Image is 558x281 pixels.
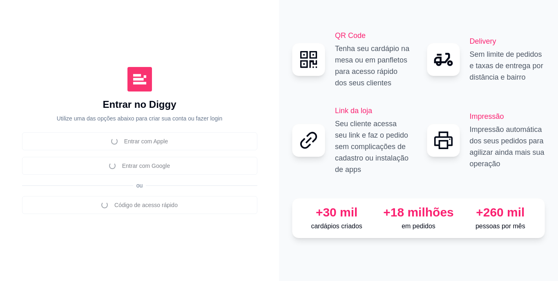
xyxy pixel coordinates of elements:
[127,67,152,91] img: Diggy
[299,205,374,220] div: +30 mil
[103,98,176,111] h1: Entrar no Diggy
[470,36,545,47] h2: Delivery
[470,49,545,83] p: Sem limite de pedidos e taxas de entrega por distância e bairro
[463,221,538,231] p: pessoas por mês
[299,221,374,231] p: cardápios criados
[133,182,146,189] span: ou
[470,124,545,169] p: Impressão automática dos seus pedidos para agilizar ainda mais sua operação
[335,43,411,89] p: Tenha seu cardápio na mesa ou em panfletos para acesso rápido dos seus clientes
[470,111,545,122] h2: Impressão
[381,221,456,231] p: em pedidos
[463,205,538,220] div: +260 mil
[335,30,411,41] h2: QR Code
[57,114,222,123] p: Utilize uma das opções abaixo para criar sua conta ou fazer login
[335,105,411,116] h2: Link da loja
[381,205,456,220] div: +18 milhões
[335,118,411,175] p: Seu cliente acessa seu link e faz o pedido sem complicações de cadastro ou instalação de apps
